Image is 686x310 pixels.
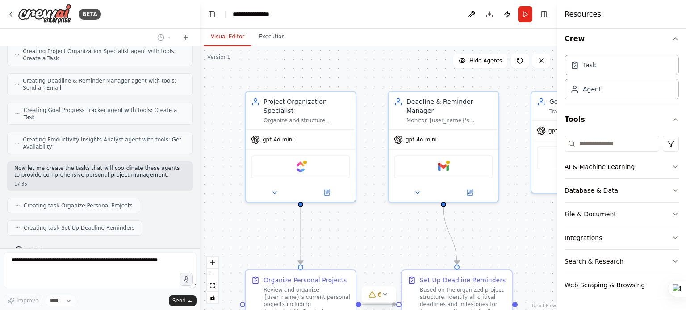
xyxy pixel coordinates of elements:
button: Improve [4,295,42,306]
button: fit view [207,280,218,292]
div: Organize and structure {user_name}'s personal projects by categorizing tasks, setting priorities,... [264,117,350,124]
div: Project Organization SpecialistOrganize and structure {user_name}'s personal projects by categori... [245,91,356,203]
span: Creating Deadline & Reminder Manager agent with tools: Send an Email [23,77,185,91]
button: Switch to previous chat [154,32,175,43]
div: Set Up Deadline Reminders [420,276,506,285]
button: Open in side panel [444,187,495,198]
span: Improve [17,297,38,304]
span: Creating task Organize Personal Projects [24,202,133,209]
button: Execution [251,28,292,46]
nav: breadcrumb [233,10,277,19]
button: Visual Editor [204,28,251,46]
span: Creating task Set Up Deadline Reminders [24,224,135,231]
span: Creating Project Organization Specialist agent with tools: Create a Task [23,48,185,62]
div: Monitor {user_name}'s important deadlines and send timely reminders via email to ensure no critic... [406,117,493,124]
span: Creating Productivity Insights Analyst agent with tools: Get Availability [23,136,185,150]
g: Edge from adf03617-133b-4397-a615-17ecbc527802 to ec7609be-d5c0-433d-a9cd-d87128e703c9 [439,206,461,264]
button: 6 [362,286,396,303]
button: toggle interactivity [207,292,218,303]
span: 6 [378,290,382,299]
div: Tools [565,132,679,304]
div: 17:35 [14,181,186,187]
g: Edge from a8c19112-b82f-4054-88c0-efa055d59806 to bbbd2032-de6b-4493-8bf7-b47f7dad9aaf [296,197,305,264]
img: ClickUp [295,161,306,172]
div: Crew [565,51,679,107]
div: Goal Progress Tracker [549,97,636,106]
button: Tools [565,107,679,132]
h4: Resources [565,9,601,20]
div: Project Organization Specialist [264,97,350,115]
button: File & Document [565,203,679,226]
div: Agent [583,85,601,94]
button: Hide Agents [453,54,507,68]
button: AI & Machine Learning [565,155,679,178]
button: Search & Research [565,250,679,273]
button: Crew [565,26,679,51]
g: Edge from bbbd2032-de6b-4493-8bf7-b47f7dad9aaf to ec7609be-d5c0-433d-a9cd-d87128e703c9 [361,300,396,309]
span: Hide Agents [469,57,502,64]
img: Gmail [438,161,449,172]
div: Track and analyze {user_name}'s progress toward personal and professional goals. Monitor mileston... [549,108,636,115]
button: zoom out [207,269,218,280]
p: Now let me create the tasks that will coordinate these agents to provide comprehensive personal p... [14,165,186,179]
span: Thinking... [27,247,55,254]
div: BETA [79,9,101,20]
button: Start a new chat [179,32,193,43]
button: Hide left sidebar [205,8,218,21]
button: Hide right sidebar [538,8,550,21]
a: React Flow attribution [532,303,556,308]
button: zoom in [207,257,218,269]
span: gpt-4o-mini [548,127,580,134]
button: Click to speak your automation idea [180,273,193,286]
div: Goal Progress TrackerTrack and analyze {user_name}'s progress toward personal and professional go... [531,91,642,194]
div: Version 1 [207,54,230,61]
div: Task [583,61,596,70]
img: Logo [18,4,71,24]
div: Deadline & Reminder ManagerMonitor {user_name}'s important deadlines and send timely reminders vi... [388,91,499,203]
div: React Flow controls [207,257,218,303]
button: Web Scraping & Browsing [565,273,679,297]
span: Send [172,297,186,304]
button: Open in side panel [301,187,352,198]
button: Database & Data [565,179,679,202]
span: Creating Goal Progress Tracker agent with tools: Create a Task [24,107,185,121]
div: Deadline & Reminder Manager [406,97,493,115]
button: Integrations [565,226,679,249]
span: gpt-4o-mini [406,136,437,143]
span: gpt-4o-mini [263,136,294,143]
button: Send [169,295,197,306]
div: Organize Personal Projects [264,276,347,285]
